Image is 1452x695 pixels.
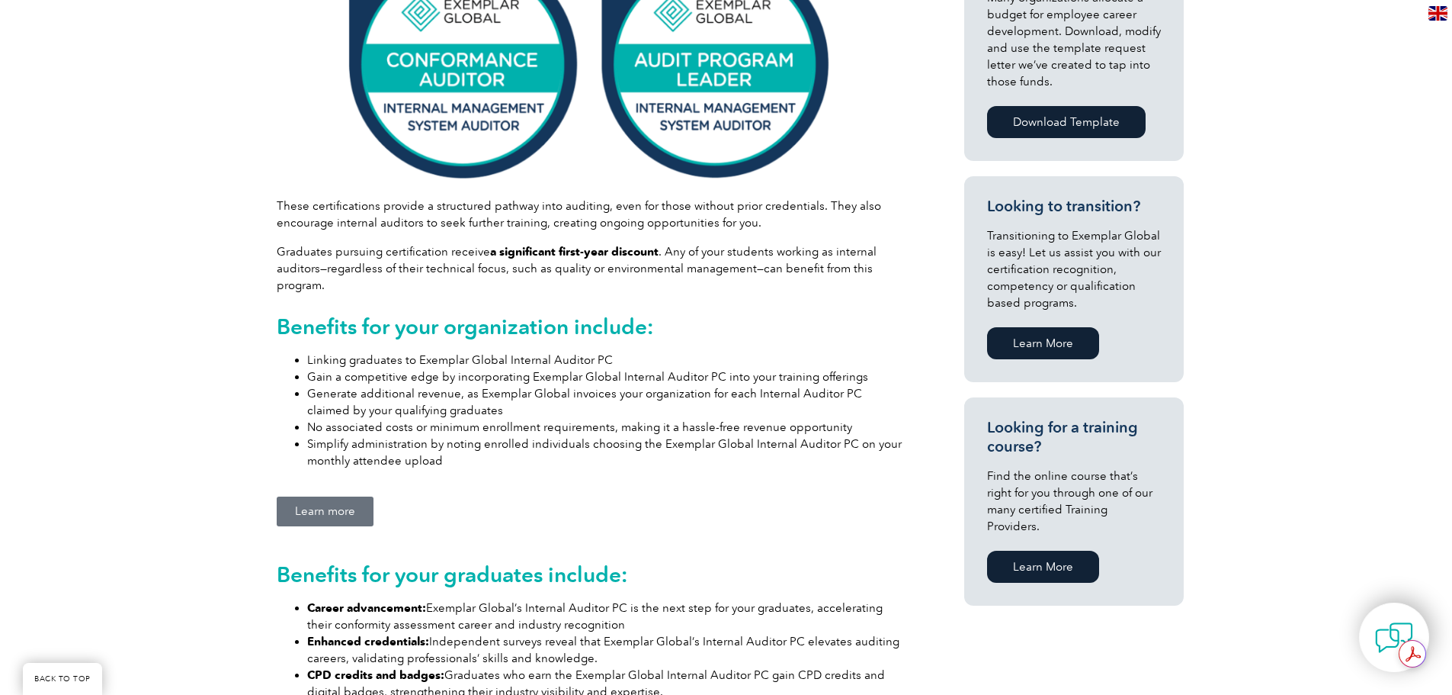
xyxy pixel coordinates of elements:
[277,314,902,339] h2: Benefits for your organization include:
[307,668,444,682] strong: CPD credits and badges:
[277,243,902,294] p: Graduates pursuing certification receive . Any of your students working as internal auditors—rega...
[987,106,1146,138] a: Download Template
[987,327,1099,359] a: Learn More
[987,418,1161,456] h3: Looking for a training course?
[307,368,902,385] li: Gain a competitive edge by incorporating Exemplar Global Internal Auditor PC into your training o...
[987,197,1161,216] h3: Looking to transition?
[277,562,902,587] h2: Benefits for your graduates include:
[307,385,902,419] li: Generate additional revenue, as Exemplar Global invoices your organization for each Internal Audi...
[277,198,902,231] p: These certifications provide a structured pathway into auditing, even for those without prior cre...
[1375,619,1413,657] img: contact-chat.png
[307,600,902,633] li: Exemplar Global’s Internal Auditor PC is the next step for your graduates, accelerating their con...
[295,506,355,517] span: Learn more
[987,468,1161,535] p: Find the online course that’s right for you through one of our many certified Training Providers.
[987,551,1099,583] a: Learn More
[307,436,902,469] li: Simplify administration by noting enrolled individuals choosing the Exemplar Global Internal Audi...
[987,227,1161,311] p: Transitioning to Exemplar Global is easy! Let us assist you with our certification recognition, c...
[277,497,373,526] a: Learn more
[1428,6,1447,21] img: en
[23,663,102,695] a: BACK TO TOP
[307,419,902,436] li: No associated costs or minimum enrollment requirements, making it a hassle-free revenue opportunity
[307,635,429,648] strong: Enhanced credentials:
[307,352,902,368] li: Linking graduates to Exemplar Global Internal Auditor PC
[307,633,902,667] li: Independent surveys reveal that Exemplar Global’s Internal Auditor PC elevates auditing careers, ...
[307,601,426,615] strong: Career advancement:
[490,245,659,259] strong: a significant first-year discount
